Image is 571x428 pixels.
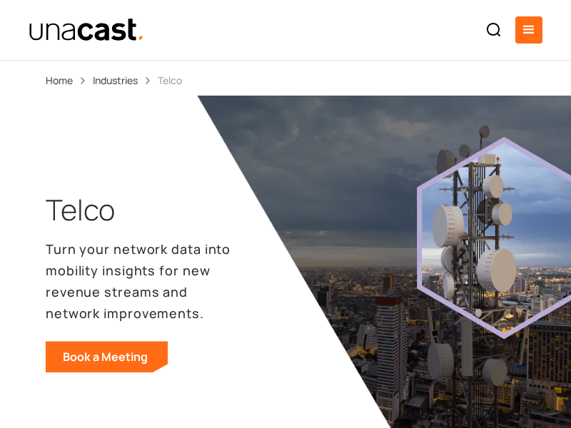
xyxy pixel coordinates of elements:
[46,341,168,372] a: Book a Meeting
[93,72,138,88] a: Industries
[29,18,145,43] img: Unacast text logo
[46,238,240,324] p: Turn your network data into mobility insights for new revenue streams and network improvements.
[46,72,73,88] a: Home
[46,193,115,227] h1: Telco
[515,16,542,44] div: menu
[158,72,182,88] div: Telco
[485,21,502,39] img: Search icon
[29,18,145,43] a: home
